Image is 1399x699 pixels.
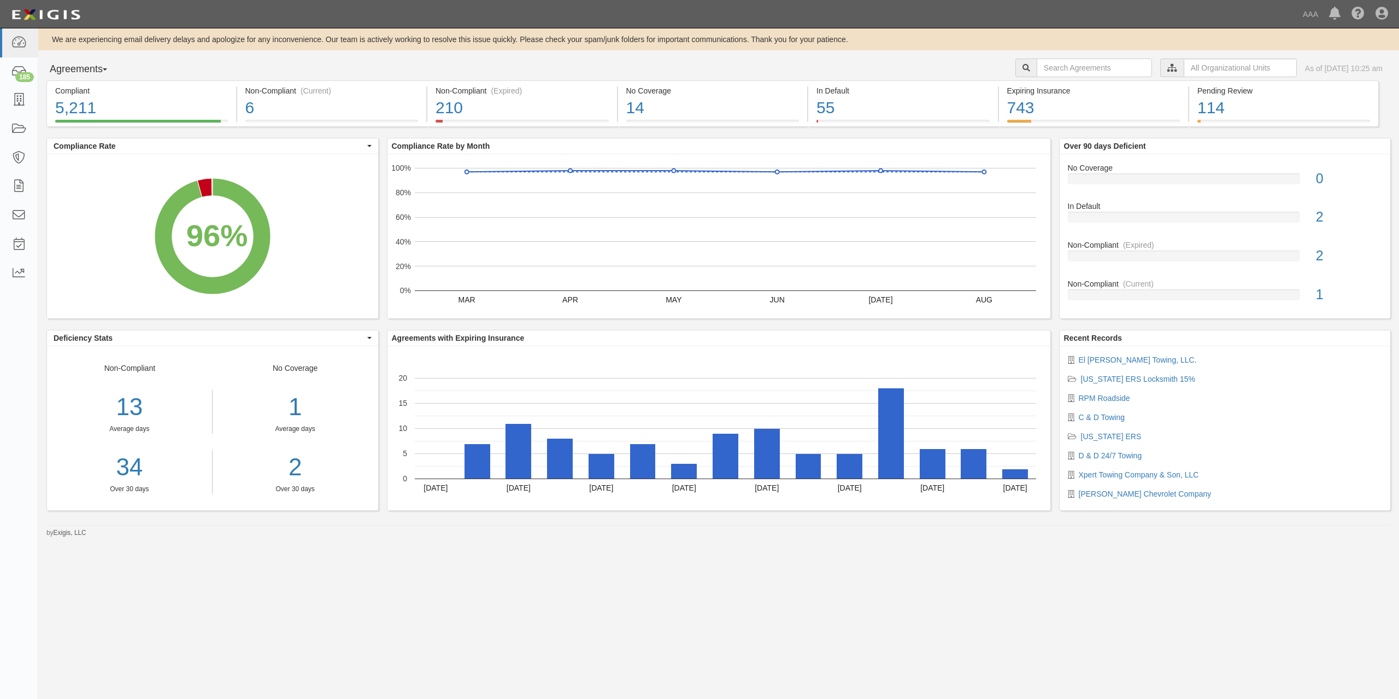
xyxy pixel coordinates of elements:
a: In Default2 [1068,201,1383,240]
i: Help Center - Complianz [1351,8,1365,21]
div: (Current) [301,85,331,96]
a: No Coverage14 [618,120,808,129]
a: Exigis, LLC [54,529,86,537]
div: 55 [816,96,990,120]
text: MAR [458,295,475,304]
svg: A chart. [387,346,1050,510]
a: In Default55 [808,120,998,129]
button: Deficiency Stats [47,330,378,346]
a: Compliant5,211 [46,120,236,129]
text: [DATE] [424,484,448,492]
text: [DATE] [1003,484,1027,492]
div: 2 [1308,207,1390,227]
span: Deficiency Stats [54,333,365,343]
text: AUG [975,295,992,304]
a: AAA [1297,3,1324,25]
text: 100% [391,164,411,172]
a: El [PERSON_NAME] Towing, LLC. [1079,356,1197,364]
input: All Organizational Units [1184,59,1297,77]
text: 10 [398,424,407,433]
div: Non-Compliant [47,363,213,494]
text: 5 [403,449,407,458]
input: Search Agreements [1037,59,1152,77]
div: 210 [436,96,609,120]
div: No Coverage [213,363,378,494]
a: Pending Review114 [1189,120,1379,129]
b: Recent Records [1064,334,1122,342]
a: [PERSON_NAME] Chevrolet Company [1079,490,1212,498]
a: Non-Compliant(Current)1 [1068,278,1383,309]
a: Non-Compliant(Current)6 [237,120,427,129]
a: [US_STATE] ERS [1081,432,1142,441]
span: Compliance Rate [54,141,365,152]
text: 40% [395,237,410,246]
div: 5,211 [55,96,228,120]
button: Compliance Rate [47,138,378,154]
a: No Coverage0 [1068,162,1383,201]
svg: A chart. [387,154,1050,318]
a: Expiring Insurance743 [999,120,1189,129]
div: 1 [1308,285,1390,305]
div: 13 [47,390,212,424]
div: Compliant [55,85,228,96]
div: Average days [221,424,370,434]
small: by [46,528,86,538]
text: 20 [398,374,407,382]
text: 0 [403,474,407,483]
div: Non-Compliant [1060,240,1391,251]
div: Non-Compliant (Current) [245,85,419,96]
text: [DATE] [506,484,530,492]
div: 14 [626,96,800,120]
div: Non-Compliant (Expired) [436,85,609,96]
div: (Current) [1123,278,1154,289]
text: [DATE] [589,484,613,492]
text: JUN [769,295,784,304]
text: APR [562,295,578,304]
a: [US_STATE] ERS Locksmith 15% [1081,375,1196,383]
img: logo-5460c22ac91f19d4615b14bd174203de0afe785f0fc80cf4dbbc73dc1793850b.png [8,5,84,25]
div: (Expired) [1123,240,1154,251]
text: 60% [395,213,410,222]
div: 34 [47,450,212,485]
div: As of [DATE] 10:25 am [1305,63,1383,74]
div: No Coverage [626,85,800,96]
a: Non-Compliant(Expired)2 [1068,240,1383,278]
div: Over 30 days [47,485,212,494]
a: 2 [221,450,370,485]
div: In Default [1060,201,1391,212]
text: [DATE] [868,295,892,304]
text: 80% [395,188,410,197]
div: 114 [1197,96,1370,120]
text: [DATE] [755,484,779,492]
a: Non-Compliant(Expired)210 [427,120,617,129]
text: [DATE] [672,484,696,492]
a: D & D 24/7 Towing [1079,451,1142,460]
b: Compliance Rate by Month [392,142,490,150]
b: Agreements with Expiring Insurance [392,334,525,342]
a: C & D Towing [1079,413,1125,422]
button: Agreements [46,59,128,80]
text: [DATE] [837,484,861,492]
svg: A chart. [47,154,378,318]
text: 0% [399,286,410,295]
div: Pending Review [1197,85,1370,96]
div: (Expired) [491,85,522,96]
text: [DATE] [920,484,944,492]
div: 96% [186,213,248,257]
div: 2 [1308,246,1390,266]
div: Over 30 days [221,485,370,494]
div: Non-Compliant [1060,278,1391,289]
div: 6 [245,96,419,120]
div: 743 [1007,96,1180,120]
div: Average days [47,424,212,434]
b: Over 90 days Deficient [1064,142,1146,150]
text: MAY [666,295,682,304]
div: 1 [221,390,370,424]
div: In Default [816,85,990,96]
a: RPM Roadside [1079,394,1130,403]
div: Expiring Insurance [1007,85,1180,96]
